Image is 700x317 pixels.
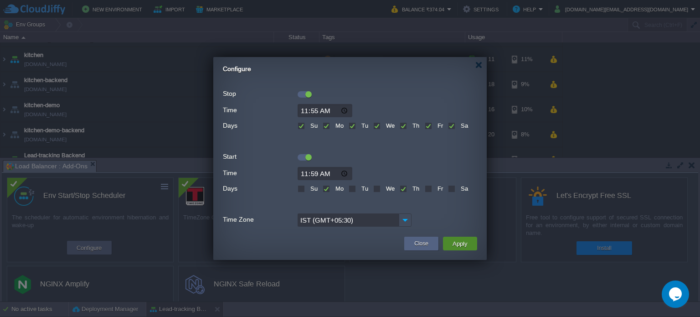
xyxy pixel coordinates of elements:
[435,185,443,192] label: Fr
[223,167,297,179] label: Time
[410,122,419,129] label: Th
[223,65,251,73] span: Configure
[359,122,368,129] label: Tu
[308,122,318,129] label: Su
[450,238,470,249] button: Apply
[223,213,297,226] label: Time Zone
[384,122,395,129] label: We
[458,122,468,129] label: Sa
[384,185,395,192] label: We
[458,185,468,192] label: Sa
[308,185,318,192] label: Su
[333,185,344,192] label: Mo
[410,185,419,192] label: Th
[359,185,368,192] label: Tu
[223,151,297,163] label: Start
[223,182,297,195] label: Days
[435,122,443,129] label: Fr
[662,281,691,308] iframe: chat widget
[223,104,297,116] label: Time
[223,120,297,132] label: Days
[414,239,428,248] button: Close
[223,88,297,100] label: Stop
[333,122,344,129] label: Mo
